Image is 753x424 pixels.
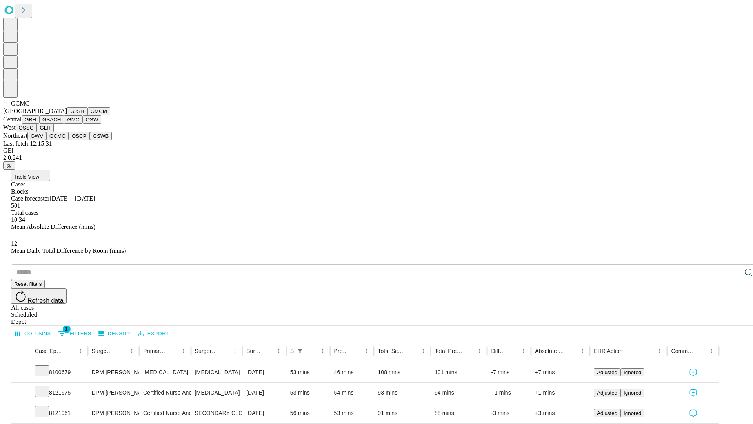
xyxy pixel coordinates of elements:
[3,124,16,131] span: West
[290,383,326,403] div: 53 mins
[295,345,306,356] button: Show filters
[11,247,126,254] span: Mean Daily Total Difference by Room (mins)
[92,348,115,354] div: Surgeon Name
[624,410,641,416] span: Ignored
[334,362,370,382] div: 46 mins
[96,328,133,340] button: Density
[13,328,53,340] button: Select columns
[3,147,750,154] div: GEI
[435,362,484,382] div: 101 mins
[378,348,406,354] div: Total Scheduled Duration
[35,403,84,423] div: 8121961
[90,132,112,140] button: GSWB
[350,345,361,356] button: Sort
[87,107,110,115] button: GMCM
[56,327,93,340] button: Show filters
[597,369,617,375] span: Adjusted
[11,209,38,216] span: Total cases
[378,383,427,403] div: 93 mins
[491,383,527,403] div: +1 mins
[143,362,187,382] div: [MEDICAL_DATA]
[15,366,27,380] button: Expand
[246,383,282,403] div: [DATE]
[27,132,46,140] button: GWV
[623,345,634,356] button: Sort
[566,345,577,356] button: Sort
[83,115,102,124] button: OSW
[11,202,20,209] span: 501
[3,154,750,161] div: 2.0.241
[246,362,282,382] div: [DATE]
[92,383,135,403] div: DPM [PERSON_NAME] [PERSON_NAME] Dpm
[620,409,644,417] button: Ignored
[11,223,95,230] span: Mean Absolute Difference (mins)
[246,348,262,354] div: Surgery Date
[64,115,82,124] button: GMC
[126,345,137,356] button: Menu
[11,240,17,247] span: 12
[3,140,52,147] span: Last fetch: 12:15:31
[594,409,620,417] button: Adjusted
[334,383,370,403] div: 54 mins
[290,348,294,354] div: Scheduled In Room Duration
[195,403,238,423] div: SECONDARY CLOSURE [MEDICAL_DATA] EXTENSIVE
[67,107,87,115] button: GJSH
[195,348,218,354] div: Surgery Name
[594,368,620,376] button: Adjusted
[518,345,529,356] button: Menu
[167,345,178,356] button: Sort
[577,345,588,356] button: Menu
[273,345,284,356] button: Menu
[115,345,126,356] button: Sort
[49,195,95,202] span: [DATE] - [DATE]
[474,345,485,356] button: Menu
[35,383,84,403] div: 8121675
[178,345,189,356] button: Menu
[535,362,586,382] div: +7 mins
[63,325,71,333] span: 1
[262,345,273,356] button: Sort
[435,403,484,423] div: 88 mins
[290,403,326,423] div: 56 mins
[463,345,474,356] button: Sort
[11,170,50,181] button: Table View
[15,407,27,420] button: Expand
[16,124,37,132] button: OSSC
[671,348,694,354] div: Comments
[361,345,372,356] button: Menu
[39,115,64,124] button: GSACH
[6,163,12,168] span: @
[92,362,135,382] div: DPM [PERSON_NAME] [PERSON_NAME] Dpm
[46,132,69,140] button: GCMC
[11,216,25,223] span: 10.34
[35,348,63,354] div: Case Epic Id
[594,348,622,354] div: EHR Action
[11,195,49,202] span: Case forecaster
[535,403,586,423] div: +3 mins
[378,362,427,382] div: 108 mins
[92,403,135,423] div: DPM [PERSON_NAME] [PERSON_NAME] Dpm
[3,132,27,139] span: Northeast
[195,383,238,403] div: [MEDICAL_DATA] METATARSOPHALANGEAL JOINT
[695,345,706,356] button: Sort
[14,281,42,287] span: Reset filters
[295,345,306,356] div: 1 active filter
[334,348,349,354] div: Predicted In Room Duration
[491,403,527,423] div: -3 mins
[15,386,27,400] button: Expand
[624,390,641,396] span: Ignored
[535,383,586,403] div: +1 mins
[491,348,506,354] div: Difference
[435,348,463,354] div: Total Predicted Duration
[706,345,717,356] button: Menu
[624,369,641,375] span: Ignored
[491,362,527,382] div: -7 mins
[195,362,238,382] div: [MEDICAL_DATA] INTERPHALANGEAL JOINT
[3,108,67,114] span: [GEOGRAPHIC_DATA]
[378,403,427,423] div: 91 mins
[317,345,328,356] button: Menu
[3,116,22,122] span: Central
[143,348,166,354] div: Primary Service
[11,280,45,288] button: Reset filters
[597,410,617,416] span: Adjusted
